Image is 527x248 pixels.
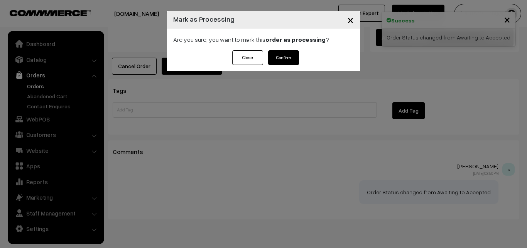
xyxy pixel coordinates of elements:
[341,8,360,32] button: Close
[347,12,354,27] span: ×
[268,50,299,65] button: Confirm
[232,50,263,65] button: Close
[173,14,235,24] h4: Mark as Processing
[265,36,326,43] strong: order as processing
[167,29,360,50] div: Are you sure, you want to mark this ?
